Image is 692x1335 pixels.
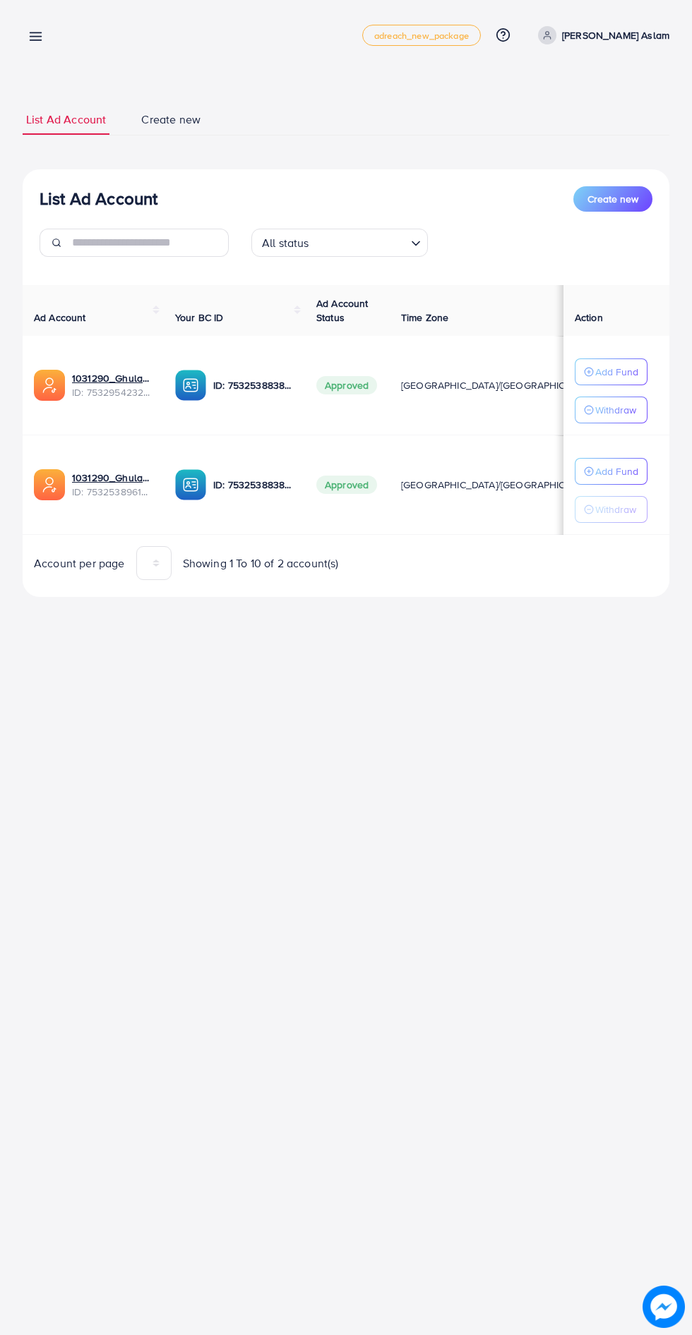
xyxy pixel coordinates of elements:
[72,485,153,499] span: ID: 7532538961244635153
[72,371,153,400] div: <span class='underline'>1031290_Ghulam Rasool Aslam 2_1753902599199</span></br>7532954232266326017
[575,458,648,485] button: Add Fund
[595,401,636,418] p: Withdraw
[573,186,652,212] button: Create new
[575,310,603,325] span: Action
[362,25,481,46] a: adreach_new_package
[40,188,157,209] h3: List Ad Account
[34,469,65,500] img: ic-ads-acc.e4c84228.svg
[72,371,153,385] a: 1031290_Ghulam Rasool Aslam 2_1753902599199
[213,476,294,493] p: ID: 7532538838637019152
[213,377,294,394] p: ID: 7532538838637019152
[34,310,86,325] span: Ad Account
[595,501,636,518] p: Withdraw
[26,111,106,128] span: List Ad Account
[575,397,648,423] button: Withdraw
[251,229,428,257] div: Search for option
[316,476,377,494] span: Approved
[401,478,597,492] span: [GEOGRAPHIC_DATA]/[GEOGRAPHIC_DATA]
[575,358,648,385] button: Add Fund
[401,378,597,392] span: [GEOGRAPHIC_DATA]/[GEOGRAPHIC_DATA]
[259,233,312,253] span: All status
[141,111,201,128] span: Create new
[575,496,648,523] button: Withdraw
[316,376,377,394] span: Approved
[183,555,339,572] span: Showing 1 To 10 of 2 account(s)
[316,296,369,325] span: Ad Account Status
[401,310,448,325] span: Time Zone
[175,310,224,325] span: Your BC ID
[374,31,469,40] span: adreach_new_package
[644,1287,684,1327] img: image
[314,230,405,253] input: Search for option
[532,26,669,44] a: [PERSON_NAME] Aslam
[587,192,638,206] span: Create new
[562,27,669,44] p: [PERSON_NAME] Aslam
[175,469,206,500] img: ic-ba-acc.ded83a64.svg
[72,471,153,485] a: 1031290_Ghulam Rasool Aslam_1753805901568
[72,471,153,500] div: <span class='underline'>1031290_Ghulam Rasool Aslam_1753805901568</span></br>7532538961244635153
[34,370,65,401] img: ic-ads-acc.e4c84228.svg
[595,463,638,480] p: Add Fund
[595,363,638,380] p: Add Fund
[72,385,153,399] span: ID: 7532954232266326017
[34,555,125,572] span: Account per page
[175,370,206,401] img: ic-ba-acc.ded83a64.svg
